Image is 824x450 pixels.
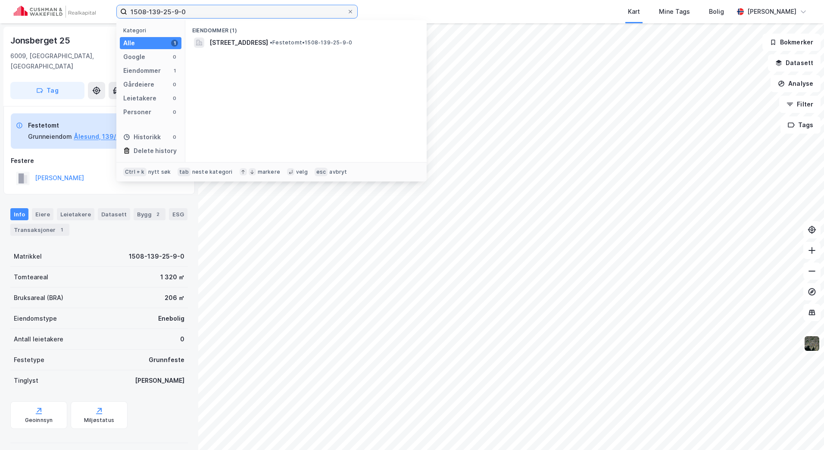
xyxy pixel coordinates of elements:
div: Gårdeiere [123,79,154,90]
div: 1 [171,40,178,47]
div: 0 [171,134,178,141]
div: 206 ㎡ [165,293,184,303]
div: Kategori [123,27,181,34]
div: Eiendommer [123,66,161,76]
div: Mine Tags [659,6,690,17]
div: markere [258,169,280,175]
div: Grunneiendom [28,131,72,142]
div: Matrikkel [14,251,42,262]
div: Bolig [709,6,724,17]
div: [PERSON_NAME] [747,6,796,17]
div: Historikk [123,132,161,142]
div: Google [123,52,145,62]
img: 9k= [804,335,820,352]
div: Leietakere [57,208,94,220]
div: Grunnfeste [149,355,184,365]
div: Geoinnsyn [25,417,53,424]
div: Jonsberget 25 [10,34,72,47]
div: 0 [171,81,178,88]
div: Bygg [134,208,165,220]
div: Leietakere [123,93,156,103]
button: Ålesund, 139/25 [74,131,124,142]
div: Personer [123,107,151,117]
button: Tags [780,116,821,134]
div: 1 320 ㎡ [160,272,184,282]
div: Enebolig [158,313,184,324]
div: 1508-139-25-9-0 [129,251,184,262]
div: Ctrl + k [123,168,147,176]
button: Analyse [771,75,821,92]
div: 1 [57,225,66,234]
div: esc [315,168,328,176]
div: Festere [11,156,187,166]
div: Antall leietakere [14,334,63,344]
div: [PERSON_NAME] [135,375,184,386]
div: neste kategori [192,169,233,175]
span: Festetomt • 1508-139-25-9-0 [270,39,352,46]
div: Tinglyst [14,375,38,386]
div: Datasett [98,208,130,220]
div: Delete history [134,146,177,156]
button: Filter [779,96,821,113]
div: avbryt [329,169,347,175]
div: Info [10,208,28,220]
div: Tomteareal [14,272,48,282]
iframe: Chat Widget [781,409,824,450]
span: [STREET_ADDRESS] [209,37,268,48]
div: Alle [123,38,135,48]
div: 0 [180,334,184,344]
img: cushman-wakefield-realkapital-logo.202ea83816669bd177139c58696a8fa1.svg [14,6,96,18]
div: ESG [169,208,187,220]
div: 6009, [GEOGRAPHIC_DATA], [GEOGRAPHIC_DATA] [10,51,139,72]
div: Festetomt [28,120,124,131]
div: 0 [171,53,178,60]
div: Eiendomstype [14,313,57,324]
div: 2 [153,210,162,219]
div: Bruksareal (BRA) [14,293,63,303]
div: Miljøstatus [84,417,114,424]
div: 0 [171,109,178,116]
div: 1 [171,67,178,74]
span: • [270,39,272,46]
div: Transaksjoner [10,224,69,236]
div: Eiere [32,208,53,220]
button: Tag [10,82,84,99]
div: Kontrollprogram for chat [781,409,824,450]
div: Kart [628,6,640,17]
input: Søk på adresse, matrikkel, gårdeiere, leietakere eller personer [127,5,347,18]
div: nytt søk [148,169,171,175]
button: Datasett [768,54,821,72]
div: Eiendommer (1) [185,20,427,36]
div: velg [296,169,308,175]
div: Festetype [14,355,44,365]
button: Bokmerker [762,34,821,51]
div: tab [178,168,190,176]
div: 0 [171,95,178,102]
